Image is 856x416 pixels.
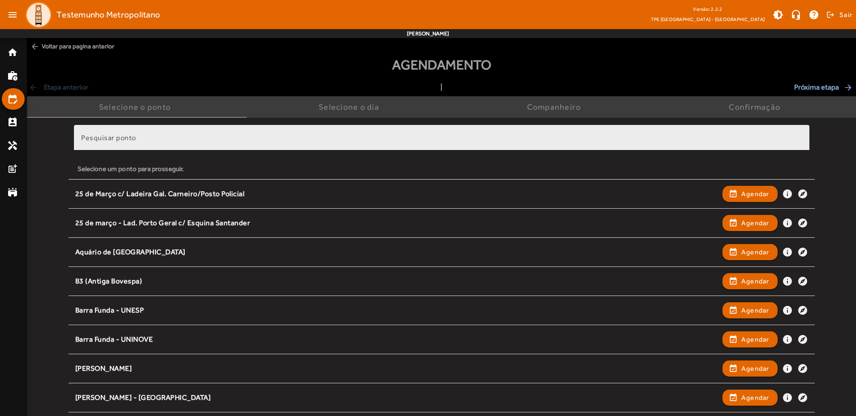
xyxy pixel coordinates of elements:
div: Selecione um ponto para prosseguir. [78,164,806,174]
mat-icon: info [782,189,793,199]
mat-icon: explore [797,363,808,374]
button: Sair [825,8,852,21]
div: Confirmação [729,103,784,112]
div: [PERSON_NAME] - [GEOGRAPHIC_DATA] [75,393,718,403]
mat-icon: info [782,305,793,316]
mat-icon: explore [797,189,808,199]
mat-icon: perm_contact_calendar [7,117,18,128]
mat-icon: arrow_forward [843,83,854,92]
a: Testemunho Metropolitano [22,1,160,28]
span: Agendar [741,305,770,316]
mat-icon: arrow_back [30,42,39,51]
div: Selecione o ponto [99,103,174,112]
span: Voltar para pagina anterior [27,38,856,55]
img: Logo TPE [25,1,52,28]
mat-icon: info [782,334,793,345]
button: Agendar [722,186,778,202]
span: TPE [GEOGRAPHIC_DATA] - [GEOGRAPHIC_DATA] [651,15,765,24]
button: Agendar [722,273,778,289]
mat-icon: explore [797,305,808,316]
div: 25 de março - Lad. Porto Geral c/ Esquina Santander [75,219,718,228]
div: Aquário de [GEOGRAPHIC_DATA] [75,248,718,257]
mat-icon: post_add [7,163,18,174]
button: Agendar [722,390,778,406]
mat-icon: stadium [7,187,18,197]
mat-icon: explore [797,247,808,257]
mat-icon: explore [797,334,808,345]
button: Agendar [722,244,778,260]
mat-icon: handyman [7,140,18,151]
div: Companheiro [527,103,585,112]
mat-icon: info [782,218,793,228]
span: Agendar [741,247,770,257]
button: Agendar [722,302,778,318]
div: B3 (Antiga Bovespa) [75,277,718,286]
mat-icon: info [782,247,793,257]
mat-icon: info [782,392,793,403]
span: Testemunho Metropolitano [56,8,160,22]
mat-icon: explore [797,276,808,287]
mat-icon: info [782,363,793,374]
mat-icon: home [7,47,18,58]
span: | [441,82,442,93]
mat-icon: menu [4,6,22,24]
span: Sair [839,8,852,22]
div: [PERSON_NAME] [75,364,718,373]
div: Selecione o dia [319,103,383,112]
mat-icon: explore [797,218,808,228]
mat-label: Pesquisar ponto [81,133,136,142]
div: Barra Funda - UNINOVE [75,335,718,344]
div: Versão: 2.2.2 [651,4,765,15]
button: Agendar [722,360,778,377]
span: Agendar [741,276,770,287]
span: Próxima etapa [794,82,854,93]
span: Agendar [741,189,770,199]
mat-icon: work_history [7,70,18,81]
span: Agendar [741,218,770,228]
mat-icon: info [782,276,793,287]
div: Barra Funda - UNESP [75,306,718,315]
button: Agendar [722,215,778,231]
button: Agendar [722,331,778,347]
div: 25 de Março c/ Ladeira Gal. Carneiro/Posto Policial [75,189,718,199]
mat-icon: explore [797,392,808,403]
span: Agendar [741,334,770,345]
span: Agendamento [392,55,491,75]
span: Agendar [741,363,770,374]
span: Agendar [741,392,770,403]
mat-icon: edit_calendar [7,94,18,104]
